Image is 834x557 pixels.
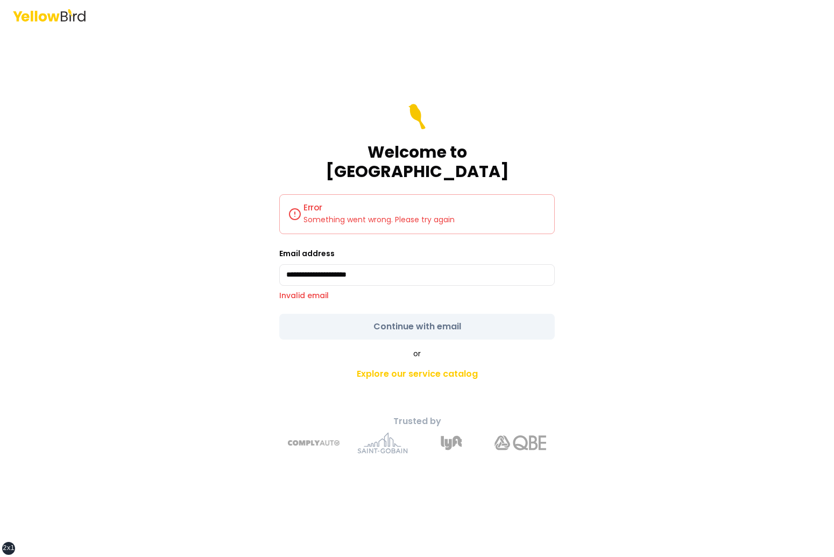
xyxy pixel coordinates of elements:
[279,290,555,301] p: Invalid email
[288,203,546,212] h5: Error
[279,143,555,181] h1: Welcome to [GEOGRAPHIC_DATA]
[413,348,421,359] span: or
[228,363,606,385] a: Explore our service catalog
[3,544,15,553] div: 2xl
[279,248,335,259] label: Email address
[228,415,606,428] p: Trusted by
[288,214,546,225] div: Something went wrong. Please try again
